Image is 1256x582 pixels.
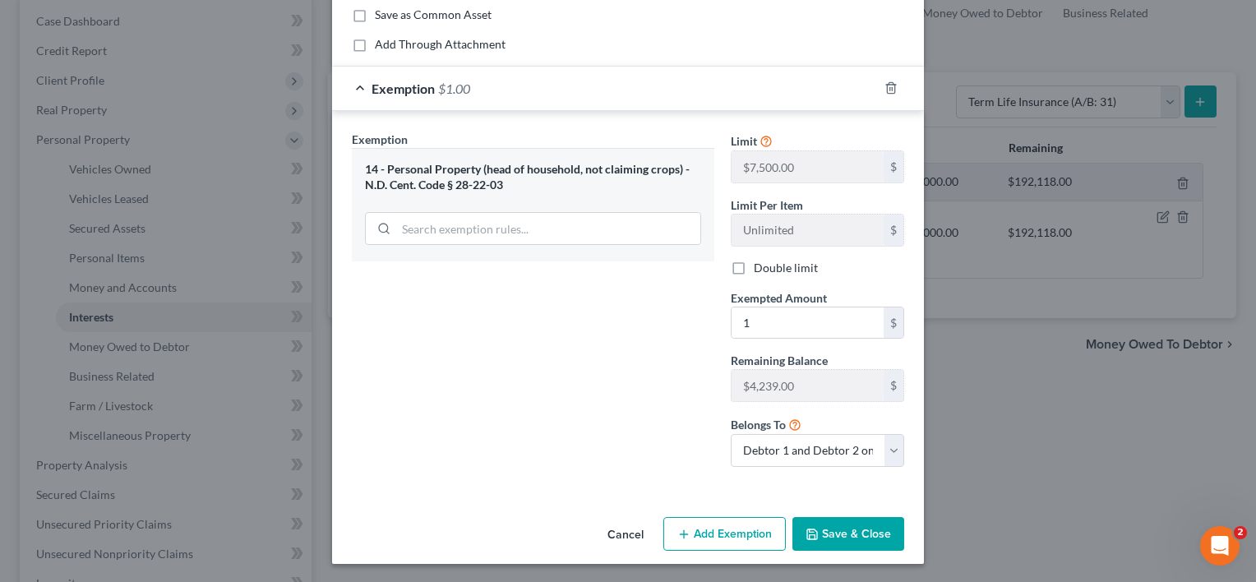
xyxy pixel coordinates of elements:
[1234,526,1247,539] span: 2
[375,7,492,23] label: Save as Common Asset
[884,151,903,182] div: $
[731,291,827,305] span: Exempted Amount
[732,370,884,401] input: --
[352,132,408,146] span: Exemption
[1200,526,1240,566] iframe: Intercom live chat
[372,81,435,96] span: Exemption
[663,517,786,552] button: Add Exemption
[731,418,786,432] span: Belongs To
[396,213,700,244] input: Search exemption rules...
[731,196,803,214] label: Limit Per Item
[365,162,701,192] div: 14 - Personal Property (head of household, not claiming crops) - N.D. Cent. Code § 28-22-03
[732,307,884,339] input: 0.00
[731,134,757,148] span: Limit
[375,36,506,53] label: Add Through Attachment
[732,151,884,182] input: --
[754,260,818,276] label: Double limit
[884,307,903,339] div: $
[884,370,903,401] div: $
[594,519,657,552] button: Cancel
[438,81,470,96] span: $1.00
[731,352,828,369] label: Remaining Balance
[792,517,904,552] button: Save & Close
[884,215,903,246] div: $
[732,215,884,246] input: --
